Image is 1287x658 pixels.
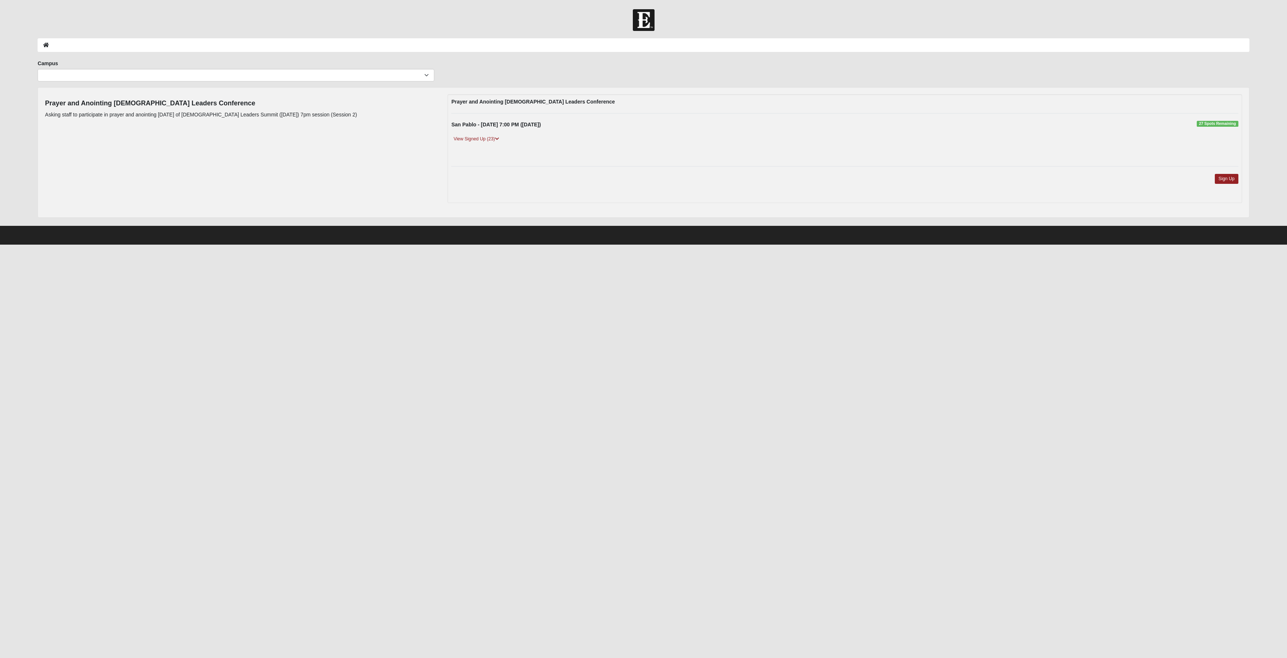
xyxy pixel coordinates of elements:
a: View Signed Up (23) [451,135,501,143]
h4: Prayer and Anointing [DEMOGRAPHIC_DATA] Leaders Conference [45,99,357,108]
span: 27 Spots Remaining [1197,121,1238,127]
img: Church of Eleven22 Logo [633,9,655,31]
label: Campus [38,60,58,67]
p: Asking staff to participate in prayer and anointing [DATE] of [DEMOGRAPHIC_DATA] Leaders Summit (... [45,111,357,119]
strong: Prayer and Anointing [DEMOGRAPHIC_DATA] Leaders Conference [451,99,615,105]
strong: San Pablo - [DATE] 7:00 PM ([DATE]) [451,122,541,127]
a: Sign Up [1215,174,1238,184]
